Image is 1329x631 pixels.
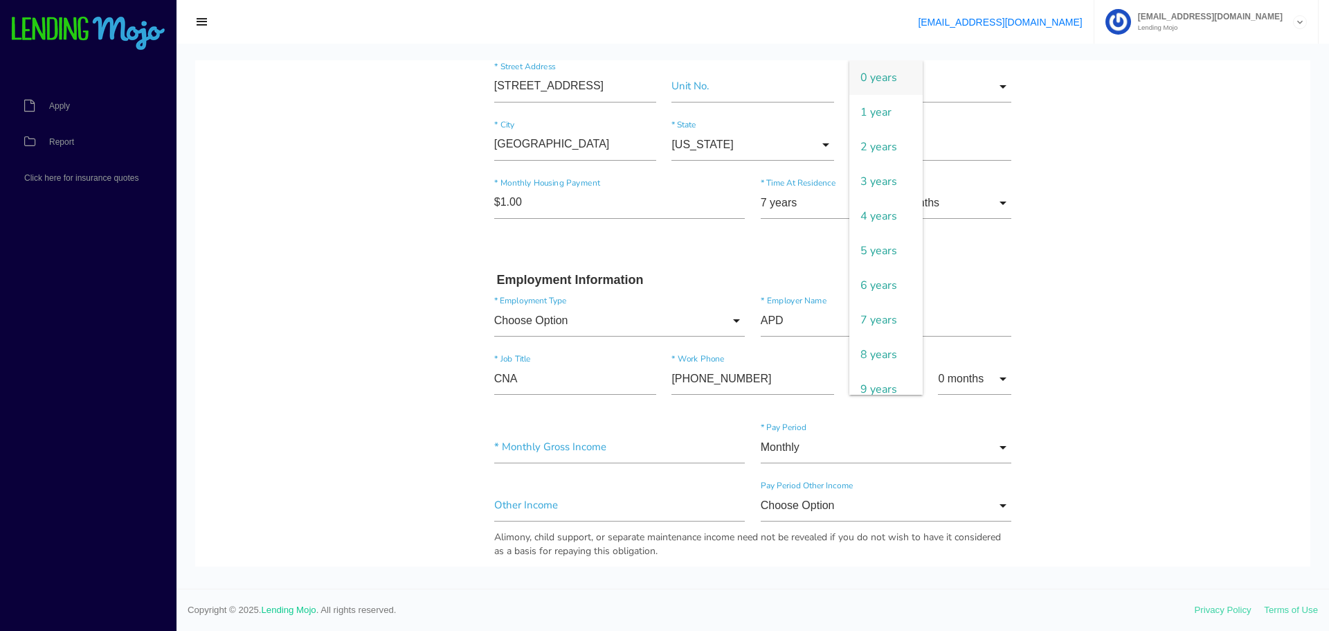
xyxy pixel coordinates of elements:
[1105,9,1131,35] img: Profile image
[654,277,727,312] span: 8 years
[188,603,1195,617] span: Copyright © 2025. . All rights reserved.
[299,470,817,498] div: Alimony, child support, or separate maintenance income need not be revealed if you do not wish to...
[654,139,727,173] span: 4 years
[654,173,727,208] span: 5 years
[918,17,1082,28] a: [EMAIL_ADDRESS][DOMAIN_NAME]
[10,17,166,51] img: logo-small.png
[49,102,70,110] span: Apply
[262,605,316,615] a: Lending Mojo
[654,208,727,242] span: 6 years
[654,35,727,69] span: 1 year
[654,69,727,104] span: 2 years
[24,174,138,182] span: Click here for insurance quotes
[49,138,74,146] span: Report
[302,213,814,228] h3: Employment Information
[1264,605,1318,615] a: Terms of Use
[1195,605,1251,615] a: Privacy Policy
[1131,12,1283,21] span: [EMAIL_ADDRESS][DOMAIN_NAME]
[654,104,727,139] span: 3 years
[654,312,727,346] span: 9 years
[654,242,727,277] span: 7 years
[1131,24,1283,31] small: Lending Mojo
